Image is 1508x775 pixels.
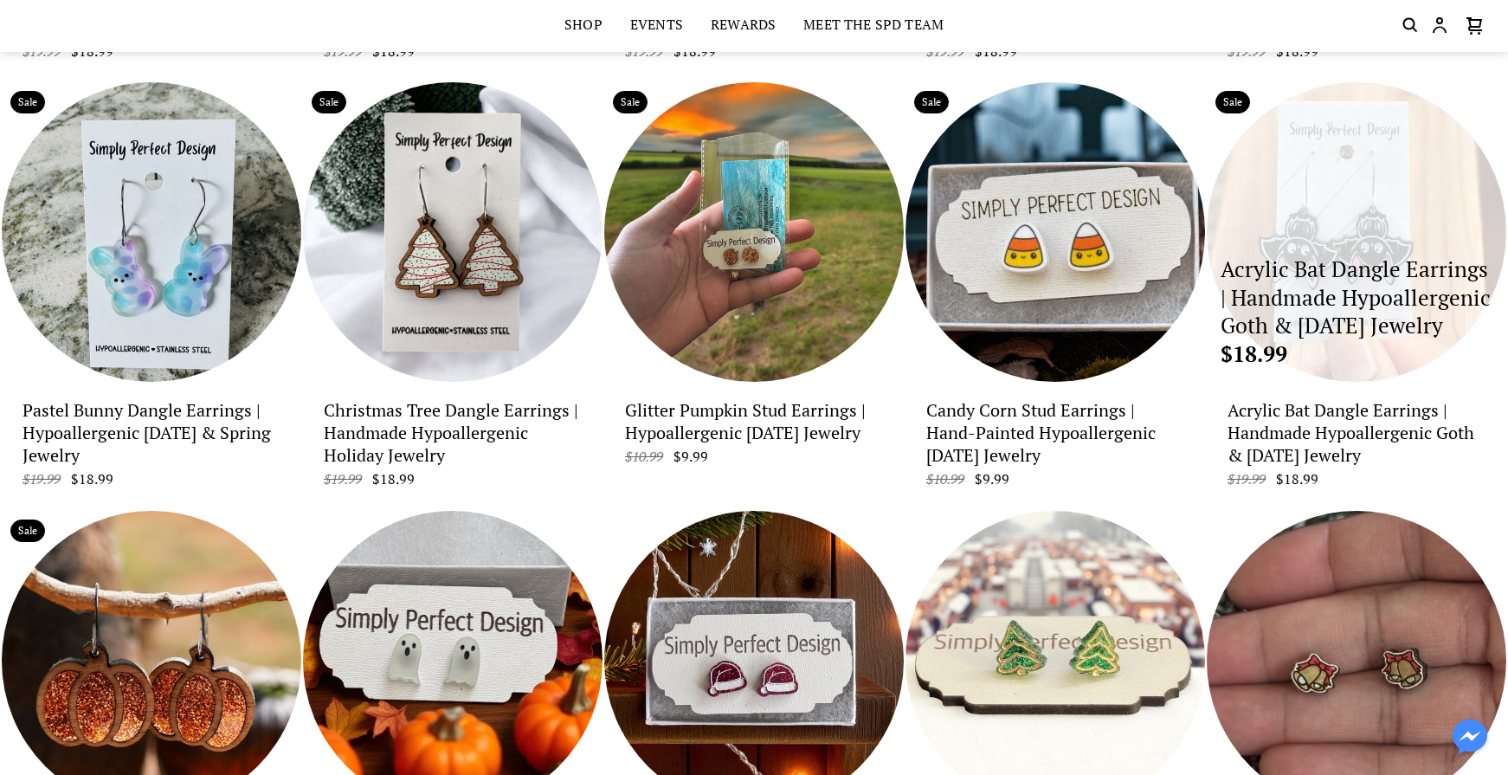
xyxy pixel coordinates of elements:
[926,396,1184,488] a: Candy Corn Stud Earrings | Hand-Painted Hypoallergenic [DATE] Jewelry $10.99 $9.99
[1207,82,1506,382] a: Acrylic Bat Dangle Earrings | Handmade Hypoallergenic Goth & Halloween Jewelry Acrylic Bat Dangle...
[803,14,944,38] a: Meet the SPD Team
[23,469,68,488] span: $19.99
[673,447,708,466] span: $9.99
[1400,15,1421,37] button: Search
[1460,15,1491,37] button: Cart icon
[975,469,1009,488] span: $9.99
[625,396,883,466] a: Glitter Pumpkin Stud Earrings | Hypoallergenic [DATE] Jewelry $10.99 $9.99
[23,396,280,488] a: Pastel Bunny Dangle Earrings | Hypoallergenic [DATE] & Spring Jewelry $19.99 $18.99
[1228,396,1485,488] a: Acrylic Bat Dangle Earrings | Handmade Hypoallergenic Goth & [DATE] Jewelry $19.99 $18.99
[23,399,280,467] p: Pastel Bunny Dangle Earrings | Hypoallergenic Easter & Spring Jewelry
[372,469,415,488] span: $18.99
[1228,399,1485,467] p: Acrylic Bat Dangle Earrings | Handmade Hypoallergenic Goth & Halloween Jewelry
[711,14,776,38] a: Rewards
[625,399,883,444] p: Glitter Pumpkin Stud Earrings | Hypoallergenic Halloween Jewelry
[324,396,582,488] a: Christmas Tree Dangle Earrings | Handmade Hypoallergenic Holiday Jewelry $19.99 $18.99
[2,82,301,382] a: Pastel Bunny Dangle Earrings | Hypoallergenic Easter & Spring Jewelry
[905,82,1205,382] a: Candy Corn Stud Earrings | Hand-Painted Hypoallergenic Halloween Jewelry
[1276,469,1318,488] span: $18.99
[625,447,670,466] span: $10.99
[604,82,904,382] a: Glitter Pumpkin Stud Earrings | Hypoallergenic Halloween Jewelry
[303,82,603,382] a: Christmas Tree Dangle Earrings | Handmade Hypoallergenic Holiday Jewelry
[1221,340,1492,369] p: $18.99
[1228,469,1273,488] span: $19.99
[630,14,683,38] a: Events
[926,399,1184,467] p: Candy Corn Stud Earrings | Hand-Painted Hypoallergenic Halloween Jewelry
[324,469,369,488] span: $19.99
[1221,255,1492,340] p: Acrylic Bat Dangle Earrings | Handmade Hypoallergenic Goth & [DATE] Jewelry
[564,14,603,38] a: Shop
[1429,15,1450,37] button: Customer account
[71,469,113,488] span: $18.99
[324,399,582,467] p: Christmas Tree Dangle Earrings | Handmade Hypoallergenic Holiday Jewelry
[926,469,971,488] span: $10.99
